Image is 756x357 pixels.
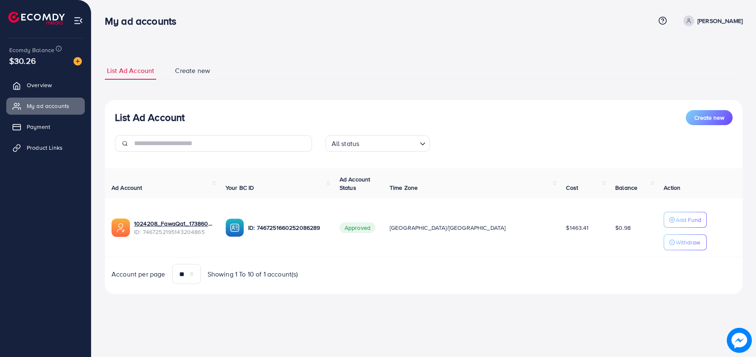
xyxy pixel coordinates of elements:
[566,224,589,232] span: $1463.41
[9,46,54,54] span: Ecomdy Balance
[676,237,700,247] p: Withdraw
[8,12,65,25] img: logo
[208,269,298,279] span: Showing 1 To 10 of 1 account(s)
[175,66,210,75] span: Create new
[330,138,361,150] span: All status
[566,184,578,192] span: Cost
[112,219,130,237] img: ic-ads-acc.e4c84228.svg
[134,228,212,236] span: ID: 7467252195143204865
[664,212,707,228] button: Add Fund
[6,77,85,93] a: Overview
[112,269,165,279] span: Account per page
[727,328,752,353] img: image
[6,139,85,156] a: Product Links
[664,234,707,250] button: Withdraw
[74,57,82,65] img: image
[74,16,83,25] img: menu
[390,224,506,232] span: [GEOGRAPHIC_DATA]/[GEOGRAPHIC_DATA]
[134,219,212,236] div: <span class='underline'>1024208_FawaQa1_1738605147168</span></br>7467252195143204865
[6,118,85,135] a: Payment
[325,135,430,152] div: Search for option
[615,224,631,232] span: $0.98
[362,136,416,150] input: Search for option
[27,81,52,89] span: Overview
[226,219,244,237] img: ic-ba-acc.ded83a64.svg
[248,223,326,233] p: ID: 7467251660252086289
[698,16,743,26] p: [PERSON_NAME]
[615,184,637,192] span: Balance
[27,102,69,110] span: My ad accounts
[107,66,154,75] span: List Ad Account
[694,113,724,122] span: Create new
[390,184,418,192] span: Time Zone
[686,110,733,125] button: Create new
[115,111,185,123] h3: List Ad Account
[134,219,212,228] a: 1024208_FawaQa1_1738605147168
[112,184,142,192] span: Ad Account
[664,184,680,192] span: Action
[27,123,50,131] span: Payment
[340,175,370,192] span: Ad Account Status
[27,143,63,152] span: Product Links
[676,215,701,225] p: Add Fund
[6,98,85,114] a: My ad accounts
[226,184,254,192] span: Your BC ID
[340,222,375,233] span: Approved
[680,15,743,26] a: [PERSON_NAME]
[105,15,183,27] h3: My ad accounts
[9,55,36,67] span: $30.26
